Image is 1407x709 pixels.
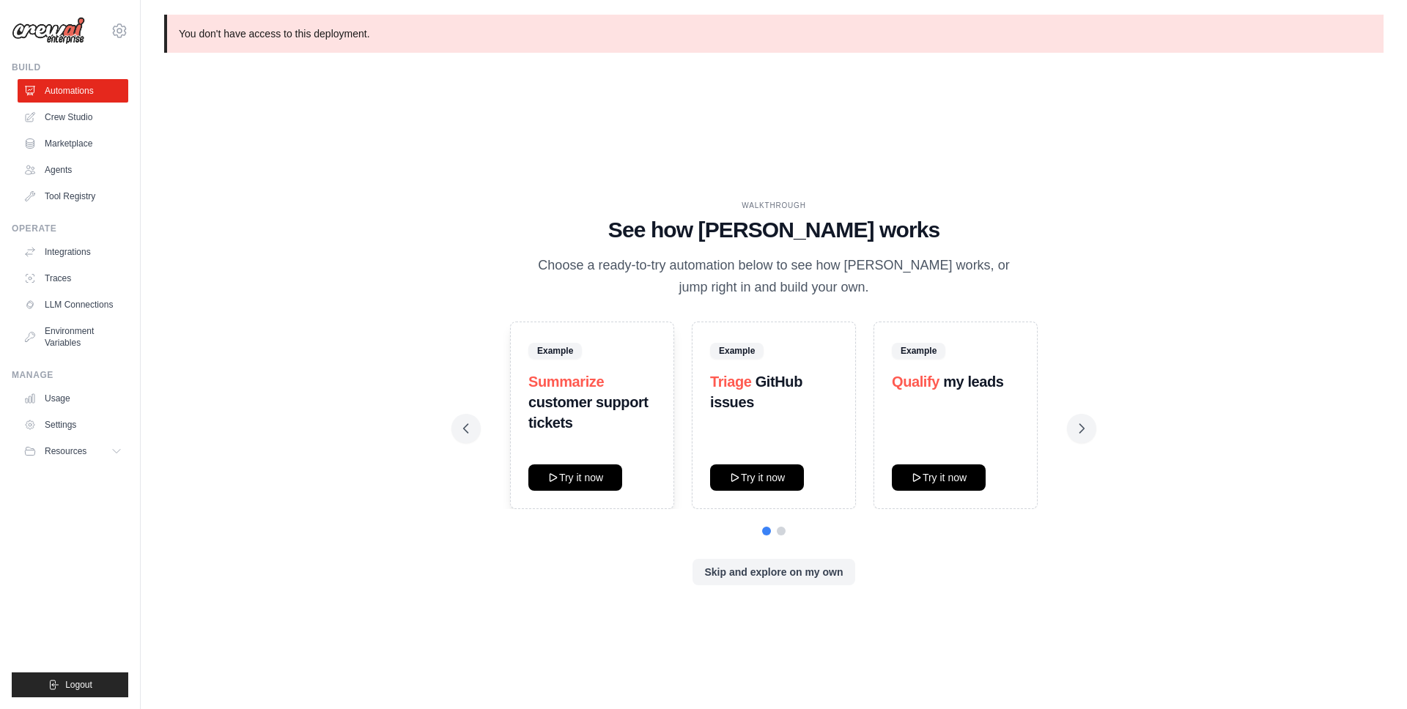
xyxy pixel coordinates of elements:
[12,369,128,381] div: Manage
[710,374,802,410] strong: GitHub issues
[18,105,128,129] a: Crew Studio
[528,343,582,359] span: Example
[18,293,128,316] a: LLM Connections
[18,158,128,182] a: Agents
[18,439,128,463] button: Resources
[18,267,128,290] a: Traces
[528,394,649,431] strong: customer support tickets
[528,255,1020,298] p: Choose a ready-to-try automation below to see how [PERSON_NAME] works, or jump right in and build...
[65,679,92,691] span: Logout
[12,223,128,234] div: Operate
[892,343,945,359] span: Example
[12,672,128,697] button: Logout
[943,374,1003,390] strong: my leads
[528,464,622,491] button: Try it now
[463,217,1085,243] h1: See how [PERSON_NAME] works
[12,62,128,73] div: Build
[463,200,1085,211] div: WALKTHROUGH
[18,413,128,437] a: Settings
[18,240,128,264] a: Integrations
[528,374,604,390] span: Summarize
[892,464,986,491] button: Try it now
[45,445,86,457] span: Resources
[164,15,1384,53] p: You don't have access to this deployment.
[710,374,752,390] span: Triage
[18,319,128,354] a: Environment Variables
[710,464,804,491] button: Try it now
[710,343,764,359] span: Example
[892,374,939,390] span: Qualify
[18,79,128,103] a: Automations
[693,559,854,585] button: Skip and explore on my own
[18,387,128,410] a: Usage
[12,17,85,45] img: Logo
[18,185,128,208] a: Tool Registry
[18,132,128,155] a: Marketplace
